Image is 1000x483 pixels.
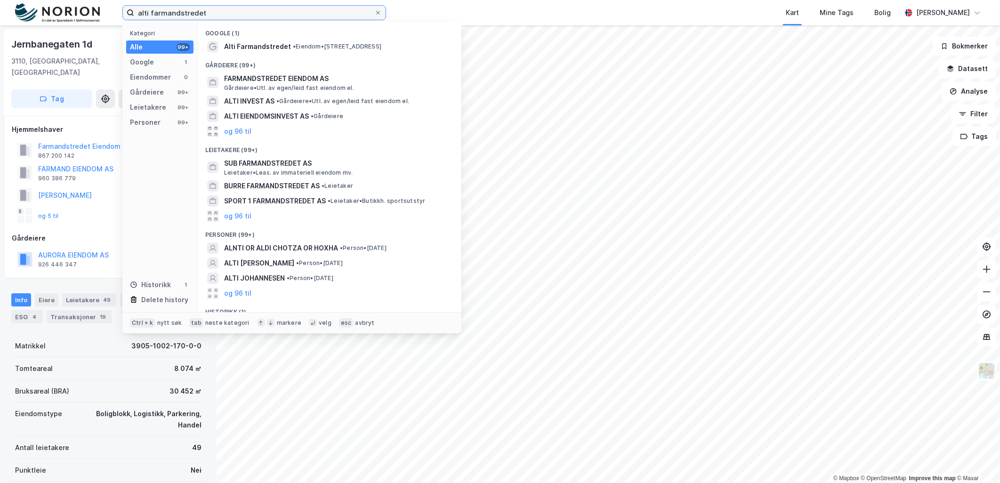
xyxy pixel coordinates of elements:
[311,113,314,120] span: •
[953,438,1000,483] div: Kontrollprogram for chat
[224,41,291,52] span: Alti Farmandstredet
[340,244,387,252] span: Person • [DATE]
[296,259,299,266] span: •
[224,242,338,254] span: ALNTI OR ALDI CHOTZA OR HOXHA
[224,96,274,107] span: ALTI INVEST AS
[276,97,279,105] span: •
[953,438,1000,483] iframe: Chat Widget
[182,58,190,66] div: 1
[130,87,164,98] div: Gårdeiere
[15,442,69,453] div: Antall leietakere
[224,258,294,269] span: ALTI [PERSON_NAME]
[339,318,354,328] div: esc
[11,89,92,108] button: Tag
[874,7,891,18] div: Bolig
[177,119,190,126] div: 99+
[198,139,461,156] div: Leietakere (99+)
[276,97,409,105] span: Gårdeiere • Utl. av egen/leid fast eiendom el.
[177,43,190,51] div: 99+
[224,210,251,222] button: og 96 til
[11,56,129,78] div: 3110, [GEOGRAPHIC_DATA], [GEOGRAPHIC_DATA]
[198,224,461,241] div: Personer (99+)
[130,117,161,128] div: Personer
[224,288,251,299] button: og 96 til
[933,37,996,56] button: Bokmerker
[130,56,154,68] div: Google
[205,319,250,327] div: neste kategori
[38,261,77,268] div: 926 446 347
[12,124,205,135] div: Hjemmelshaver
[340,244,343,251] span: •
[15,363,53,374] div: Tomteareal
[131,340,202,352] div: 3905-1002-170-0-0
[38,152,74,160] div: 867 200 142
[182,281,190,289] div: 1
[939,59,996,78] button: Datasett
[355,319,374,327] div: avbryt
[15,408,62,419] div: Eiendomstype
[15,465,46,476] div: Punktleie
[174,363,202,374] div: 8 074 ㎡
[293,43,296,50] span: •
[11,310,43,323] div: ESG
[287,274,290,282] span: •
[277,319,301,327] div: markere
[224,73,450,84] span: FARMANDSTREDET EIENDOM AS
[192,442,202,453] div: 49
[130,41,143,53] div: Alle
[98,312,108,322] div: 19
[224,169,353,177] span: Leietaker • Leas. av immateriell eiendom mv.
[134,6,374,20] input: Søk på adresse, matrikkel, gårdeiere, leietakere eller personer
[47,310,112,323] div: Transaksjoner
[35,293,58,306] div: Eiere
[224,273,285,284] span: ALTI JOHANNESEN
[328,197,331,204] span: •
[328,197,425,205] span: Leietaker • Butikkh. sportsutstyr
[224,180,320,192] span: BURRE FARMANDSTREDET AS
[224,84,354,92] span: Gårdeiere • Utl. av egen/leid fast eiendom el.
[141,294,188,306] div: Delete history
[287,274,333,282] span: Person • [DATE]
[916,7,970,18] div: [PERSON_NAME]
[198,54,461,71] div: Gårdeiere (99+)
[224,158,450,169] span: SUB FARMANDSTREDET AS
[120,293,155,306] div: Datasett
[15,340,46,352] div: Matrikkel
[130,102,166,113] div: Leietakere
[198,22,461,39] div: Google (1)
[177,104,190,111] div: 99+
[73,408,202,431] div: Boligblokk, Logistikk, Parkering, Handel
[182,73,190,81] div: 0
[15,386,69,397] div: Bruksareal (BRA)
[319,319,331,327] div: velg
[833,475,859,482] a: Mapbox
[820,7,854,18] div: Mine Tags
[157,319,182,327] div: nytt søk
[191,465,202,476] div: Nei
[322,182,353,190] span: Leietaker
[11,293,31,306] div: Info
[952,127,996,146] button: Tags
[130,279,171,290] div: Historikk
[130,72,171,83] div: Eiendommer
[224,126,251,137] button: og 96 til
[101,295,113,305] div: 49
[224,111,309,122] span: ALTI EIENDOMSINVEST AS
[38,175,76,182] div: 960 386 779
[177,89,190,96] div: 99+
[11,37,94,52] div: Jernbanegaten 1d
[130,30,194,37] div: Kategori
[169,386,202,397] div: 30 452 ㎡
[786,7,799,18] div: Kart
[198,301,461,318] div: Historikk (1)
[189,318,203,328] div: tab
[861,475,907,482] a: OpenStreetMap
[224,195,326,207] span: SPORT 1 FARMANDSTREDET AS
[311,113,343,120] span: Gårdeiere
[293,43,381,50] span: Eiendom • [STREET_ADDRESS]
[942,82,996,101] button: Analyse
[130,318,155,328] div: Ctrl + k
[12,233,205,244] div: Gårdeiere
[322,182,324,189] span: •
[30,312,39,322] div: 4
